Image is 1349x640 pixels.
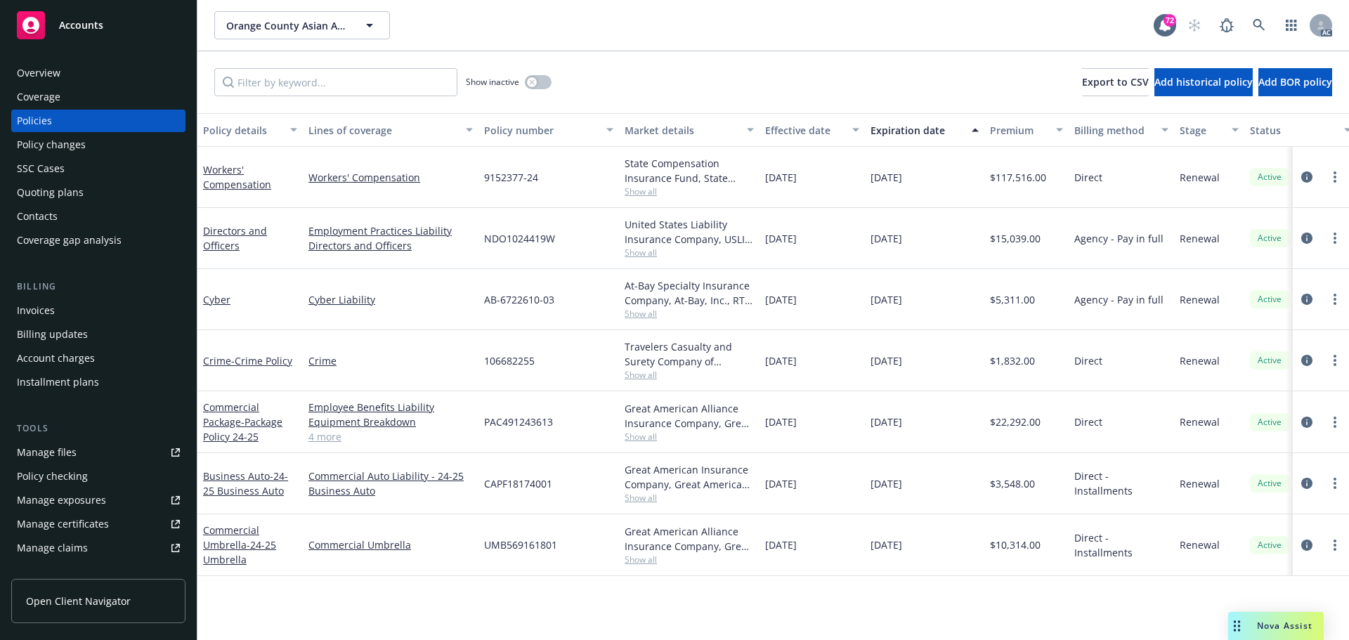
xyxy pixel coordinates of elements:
div: Manage files [17,441,77,464]
a: SSC Cases [11,157,185,180]
span: Agency - Pay in full [1074,292,1164,307]
div: Coverage gap analysis [17,229,122,252]
div: Billing method [1074,123,1153,138]
div: Travelers Casualty and Surety Company of America, Travelers Insurance [625,339,754,369]
span: Add historical policy [1154,75,1253,89]
button: Orange County Asian And Pacific Islander Community Alliance, Inc. [214,11,390,39]
span: Active [1256,416,1284,429]
div: Policy number [484,123,598,138]
a: Manage files [11,441,185,464]
a: Switch app [1277,11,1305,39]
span: [DATE] [871,170,902,185]
button: Stage [1174,113,1244,147]
span: Direct - Installments [1074,469,1168,498]
a: more [1327,169,1343,185]
a: Accounts [11,6,185,45]
a: 4 more [308,429,473,444]
span: $3,548.00 [990,476,1035,491]
a: Report a Bug [1213,11,1241,39]
a: Manage exposures [11,489,185,511]
a: circleInformation [1298,230,1315,247]
a: Commercial Auto Liability - 24-25 Business Auto [308,469,473,498]
a: Billing updates [11,323,185,346]
button: Nova Assist [1228,612,1324,640]
div: Overview [17,62,60,84]
div: Billing updates [17,323,88,346]
a: Employment Practices Liability [308,223,473,238]
span: $117,516.00 [990,170,1046,185]
a: Cyber Liability [308,292,473,307]
div: Lines of coverage [308,123,457,138]
span: Show all [625,369,754,381]
span: 9152377-24 [484,170,538,185]
span: Show all [625,554,754,566]
div: Stage [1180,123,1223,138]
div: Premium [990,123,1048,138]
span: [DATE] [871,476,902,491]
button: Policy number [478,113,619,147]
div: Drag to move [1228,612,1246,640]
div: SSC Cases [17,157,65,180]
span: Renewal [1180,292,1220,307]
span: Show all [625,431,754,443]
a: Commercial Umbrella [203,523,276,566]
span: Active [1256,477,1284,490]
button: Add historical policy [1154,68,1253,96]
span: $15,039.00 [990,231,1041,246]
button: Expiration date [865,113,984,147]
a: more [1327,414,1343,431]
span: $5,311.00 [990,292,1035,307]
span: Renewal [1180,537,1220,552]
span: NDO1024419W [484,231,555,246]
span: Direct [1074,353,1102,368]
span: [DATE] [765,414,797,429]
a: Commercial Umbrella [308,537,473,552]
div: Tools [11,422,185,436]
button: Add BOR policy [1258,68,1332,96]
span: Renewal [1180,170,1220,185]
a: more [1327,230,1343,247]
div: Account charges [17,347,95,370]
div: Great American Alliance Insurance Company, Great American Insurance Group [625,401,754,431]
a: Workers' Compensation [308,170,473,185]
div: Expiration date [871,123,963,138]
div: At-Bay Specialty Insurance Company, At-Bay, Inc., RT Specialty Insurance Services, LLC (RSG Speci... [625,278,754,308]
span: Renewal [1180,476,1220,491]
a: more [1327,291,1343,308]
a: Commercial Package [203,400,282,443]
span: [DATE] [765,353,797,368]
span: Show all [625,492,754,504]
div: Billing [11,280,185,294]
a: Cyber [203,293,230,306]
a: Account charges [11,347,185,370]
div: Coverage [17,86,60,108]
span: [DATE] [765,292,797,307]
span: Nova Assist [1257,620,1312,632]
a: Policy changes [11,133,185,156]
span: Show inactive [466,76,519,88]
a: Overview [11,62,185,84]
span: [DATE] [765,537,797,552]
span: - Crime Policy [231,354,292,367]
button: Policy details [197,113,303,147]
a: circleInformation [1298,414,1315,431]
a: Manage BORs [11,561,185,583]
span: [DATE] [871,231,902,246]
a: Crime [203,354,292,367]
div: Policies [17,110,52,132]
div: Status [1250,123,1336,138]
a: Policy checking [11,465,185,488]
span: Active [1256,232,1284,244]
a: Workers' Compensation [203,163,271,191]
span: Active [1256,354,1284,367]
span: Direct [1074,170,1102,185]
span: CAPF18174001 [484,476,552,491]
span: Accounts [59,20,103,31]
button: Billing method [1069,113,1174,147]
a: Directors and Officers [308,238,473,253]
span: Add BOR policy [1258,75,1332,89]
span: Show all [625,185,754,197]
a: circleInformation [1298,169,1315,185]
span: [DATE] [871,353,902,368]
button: Effective date [760,113,865,147]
